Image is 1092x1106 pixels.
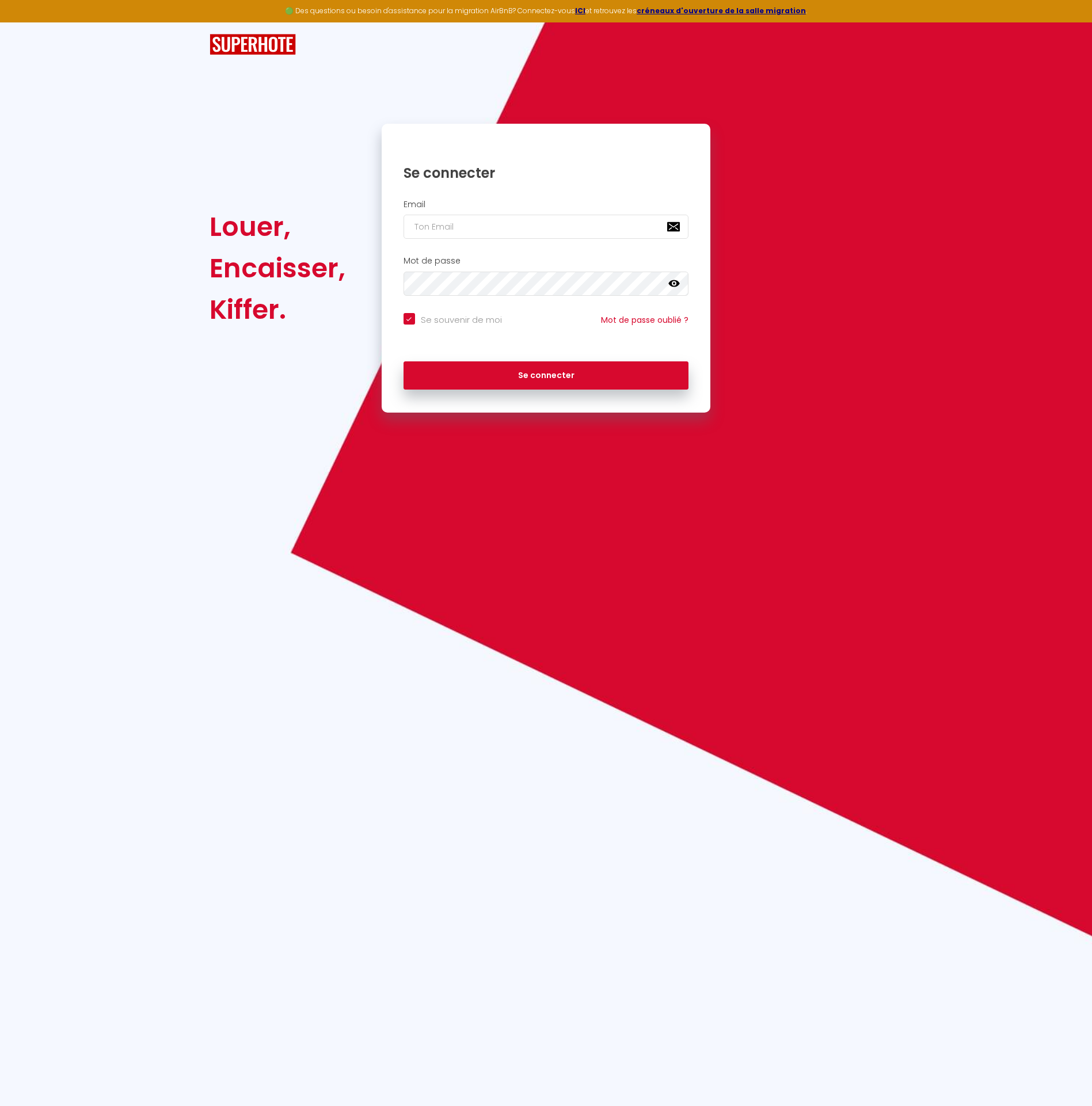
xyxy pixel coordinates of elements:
h1: Se connecter [404,164,689,182]
a: ICI [575,6,585,16]
a: Mot de passe oublié ? [601,314,688,326]
div: Encaisser, [210,247,345,289]
input: Ton Email [404,215,689,239]
a: créneaux d'ouverture de la salle migration [637,6,806,16]
h2: Mot de passe [404,256,689,266]
button: Se connecter [404,361,689,390]
div: Louer, [210,206,345,247]
img: SuperHote logo [210,34,296,55]
div: Kiffer. [210,289,345,330]
h2: Email [404,200,689,209]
